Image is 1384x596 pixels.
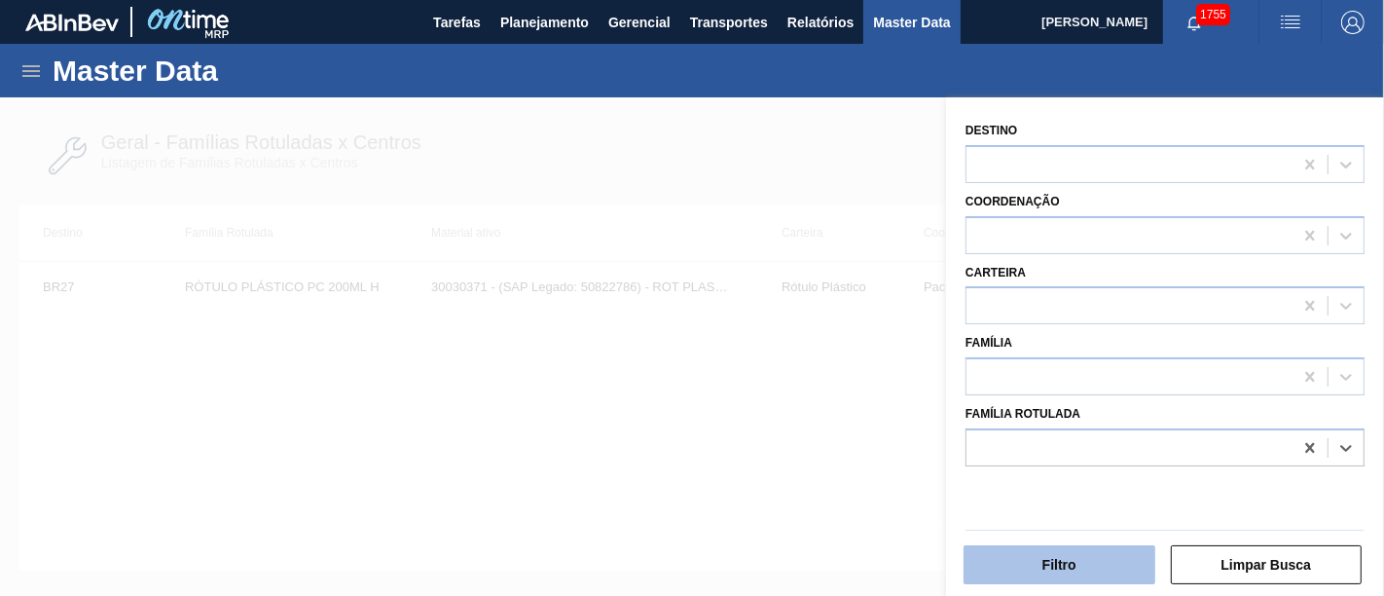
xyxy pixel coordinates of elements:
[25,14,119,31] img: TNhmsLtSVTkK8tSr43FrP2fwEKptu5GPRR3wAAAABJRU5ErkJggg==
[965,266,1026,279] label: Carteira
[53,59,398,82] h1: Master Data
[1196,4,1230,25] span: 1755
[1171,545,1363,584] button: Limpar Busca
[965,124,1017,137] label: Destino
[608,11,671,34] span: Gerencial
[1163,9,1225,36] button: Notificações
[873,11,950,34] span: Master Data
[1341,11,1365,34] img: Logout
[433,11,481,34] span: Tarefas
[787,11,854,34] span: Relatórios
[1279,11,1302,34] img: userActions
[690,11,768,34] span: Transportes
[965,407,1080,421] label: Família Rotulada
[965,195,1060,208] label: Coordenação
[965,336,1012,350] label: Família
[500,11,589,34] span: Planejamento
[964,545,1155,584] button: Filtro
